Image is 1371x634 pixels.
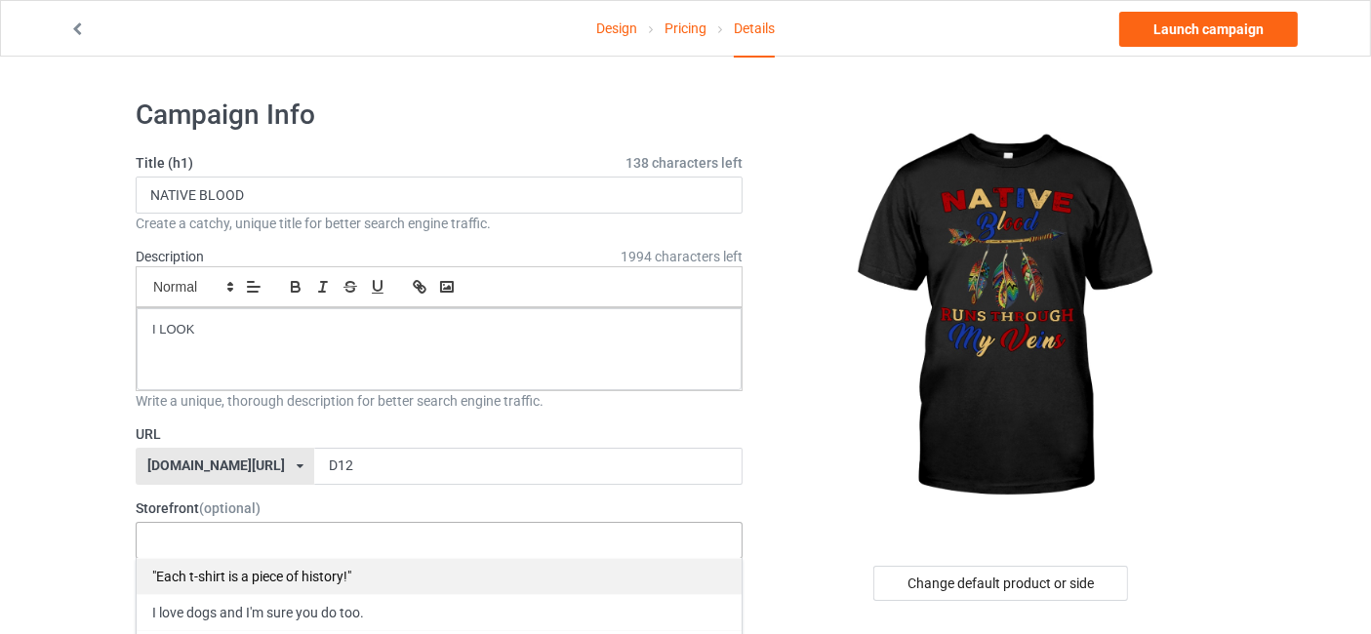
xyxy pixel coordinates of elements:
[665,1,706,56] a: Pricing
[147,458,285,472] div: [DOMAIN_NAME][URL]
[873,566,1128,601] div: Change default product or side
[136,424,743,444] label: URL
[596,1,637,56] a: Design
[621,247,743,266] span: 1994 characters left
[136,249,204,264] label: Description
[152,321,726,339] p: I LOOK
[1119,12,1298,47] a: Launch campaign
[137,594,742,630] div: I love dogs and I'm sure you do too.
[136,98,743,133] h1: Campaign Info
[625,153,743,173] span: 138 characters left
[136,153,743,173] label: Title (h1)
[199,500,261,516] span: (optional)
[136,214,743,233] div: Create a catchy, unique title for better search engine traffic.
[137,558,742,594] div: "Each t-shirt is a piece of history!"
[136,391,743,411] div: Write a unique, thorough description for better search engine traffic.
[136,498,743,518] label: Storefront
[734,1,775,58] div: Details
